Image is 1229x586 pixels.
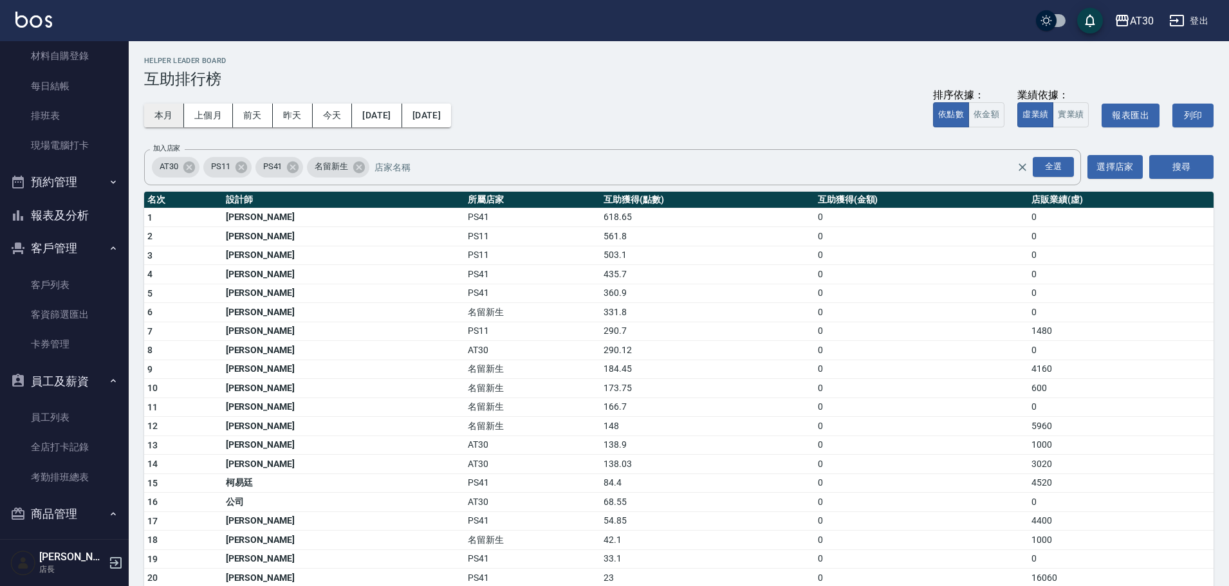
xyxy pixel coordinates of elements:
[144,70,1214,88] h3: 互助排行榜
[600,192,814,208] th: 互助獲得(點數)
[1149,155,1214,179] button: 搜尋
[815,531,1028,550] td: 0
[147,231,152,241] span: 2
[10,550,36,576] img: Person
[223,473,465,493] td: 柯易廷
[313,104,353,127] button: 今天
[600,322,814,341] td: 290.7
[402,104,451,127] button: [DATE]
[933,102,969,127] button: 依點數
[147,326,152,336] span: 7
[465,208,600,227] td: PS41
[147,269,152,279] span: 4
[815,511,1028,531] td: 0
[600,493,814,512] td: 68.55
[1109,8,1159,34] button: AT30
[815,435,1028,455] td: 0
[147,516,158,526] span: 17
[600,246,814,265] td: 503.1
[1087,155,1143,179] button: 選擇店家
[223,435,465,455] td: [PERSON_NAME]
[815,227,1028,246] td: 0
[600,227,814,246] td: 561.8
[144,104,184,127] button: 本月
[223,379,465,398] td: [PERSON_NAME]
[1028,549,1214,569] td: 0
[223,284,465,303] td: [PERSON_NAME]
[1028,493,1214,512] td: 0
[815,398,1028,417] td: 0
[223,531,465,550] td: [PERSON_NAME]
[223,303,465,322] td: [PERSON_NAME]
[465,511,600,531] td: PS41
[815,265,1028,284] td: 0
[465,379,600,398] td: 名留新生
[465,435,600,455] td: AT30
[255,157,304,178] div: PS41
[5,462,124,492] a: 考勤排班總表
[1028,435,1214,455] td: 1000
[39,563,105,575] p: 店長
[223,246,465,265] td: [PERSON_NAME]
[465,360,600,379] td: 名留新生
[5,365,124,398] button: 員工及薪資
[223,398,465,417] td: [PERSON_NAME]
[1028,473,1214,493] td: 4520
[223,322,465,341] td: [PERSON_NAME]
[465,473,600,493] td: PS41
[1172,104,1214,127] button: 列印
[147,572,158,583] span: 20
[815,341,1028,360] td: 0
[600,473,814,493] td: 84.4
[5,165,124,199] button: 預約管理
[1077,8,1103,33] button: save
[147,440,158,450] span: 13
[1028,341,1214,360] td: 0
[147,478,158,488] span: 15
[147,345,152,355] span: 8
[1053,102,1089,127] button: 實業績
[600,208,814,227] td: 618.65
[933,89,1004,102] div: 排序依據：
[600,417,814,436] td: 148
[5,232,124,265] button: 客戶管理
[223,549,465,569] td: [PERSON_NAME]
[815,192,1028,208] th: 互助獲得(金額)
[1102,104,1160,127] button: 報表匯出
[223,227,465,246] td: [PERSON_NAME]
[1028,246,1214,265] td: 0
[1028,360,1214,379] td: 4160
[184,104,233,127] button: 上個月
[352,104,402,127] button: [DATE]
[1028,227,1214,246] td: 0
[273,104,313,127] button: 昨天
[815,322,1028,341] td: 0
[1028,379,1214,398] td: 600
[600,303,814,322] td: 331.8
[255,160,290,173] span: PS41
[147,383,158,393] span: 10
[600,549,814,569] td: 33.1
[1028,531,1214,550] td: 1000
[815,208,1028,227] td: 0
[147,535,158,545] span: 18
[223,265,465,284] td: [PERSON_NAME]
[1028,322,1214,341] td: 1480
[147,250,152,261] span: 3
[465,246,600,265] td: PS11
[147,402,158,412] span: 11
[1130,13,1154,29] div: AT30
[1028,192,1214,208] th: 店販業績(虛)
[203,157,252,178] div: PS11
[815,417,1028,436] td: 0
[1028,511,1214,531] td: 4400
[1164,9,1214,33] button: 登出
[1013,158,1031,176] button: Clear
[147,554,158,564] span: 19
[144,57,1214,65] h2: Helper Leader Board
[465,303,600,322] td: 名留新生
[465,398,600,417] td: 名留新生
[223,341,465,360] td: [PERSON_NAME]
[5,270,124,300] a: 客戶列表
[465,284,600,303] td: PS41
